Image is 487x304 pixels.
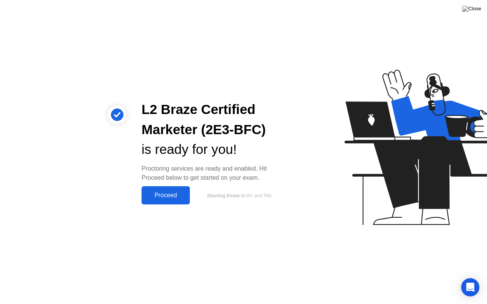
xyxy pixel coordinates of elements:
[462,6,481,12] img: Close
[142,100,283,140] div: L2 Braze Certified Marketer (2E3-BFC)
[144,192,188,199] div: Proceed
[142,186,190,204] button: Proceed
[142,139,283,160] div: is ready for you!
[142,164,283,182] div: Proctoring services are ready and enabled. Hit Proceed below to get started on your exam.
[461,278,479,296] div: Open Intercom Messenger
[246,193,272,198] span: 9m and 59s
[194,188,283,203] button: Starting Exam in9m and 59s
